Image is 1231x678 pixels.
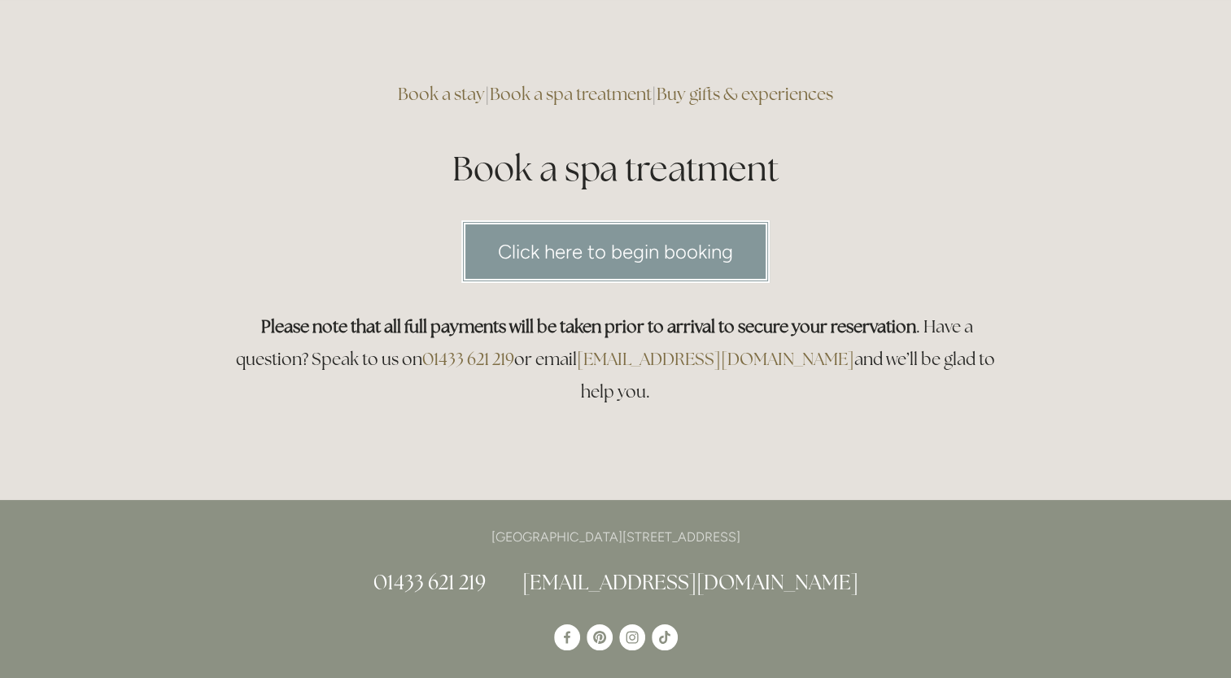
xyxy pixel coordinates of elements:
a: Pinterest [587,624,613,650]
a: Click here to begin booking [461,220,770,283]
a: Book a stay [398,83,485,105]
strong: Please note that all full payments will be taken prior to arrival to secure your reservation [261,315,916,337]
a: Buy gifts & experiences [657,83,833,105]
a: Book a spa treatment [490,83,652,105]
a: 01433 621 219 [422,348,514,370]
a: 01433 621 219 [373,569,486,595]
h3: | | [227,78,1005,111]
a: TikTok [652,624,678,650]
p: [GEOGRAPHIC_DATA][STREET_ADDRESS] [227,526,1005,548]
h3: . Have a question? Speak to us on or email and we’ll be glad to help you. [227,311,1005,408]
a: Losehill House Hotel & Spa [554,624,580,650]
a: Instagram [619,624,645,650]
h1: Book a spa treatment [227,145,1005,193]
a: [EMAIL_ADDRESS][DOMAIN_NAME] [522,569,858,595]
a: [EMAIL_ADDRESS][DOMAIN_NAME] [577,348,854,370]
